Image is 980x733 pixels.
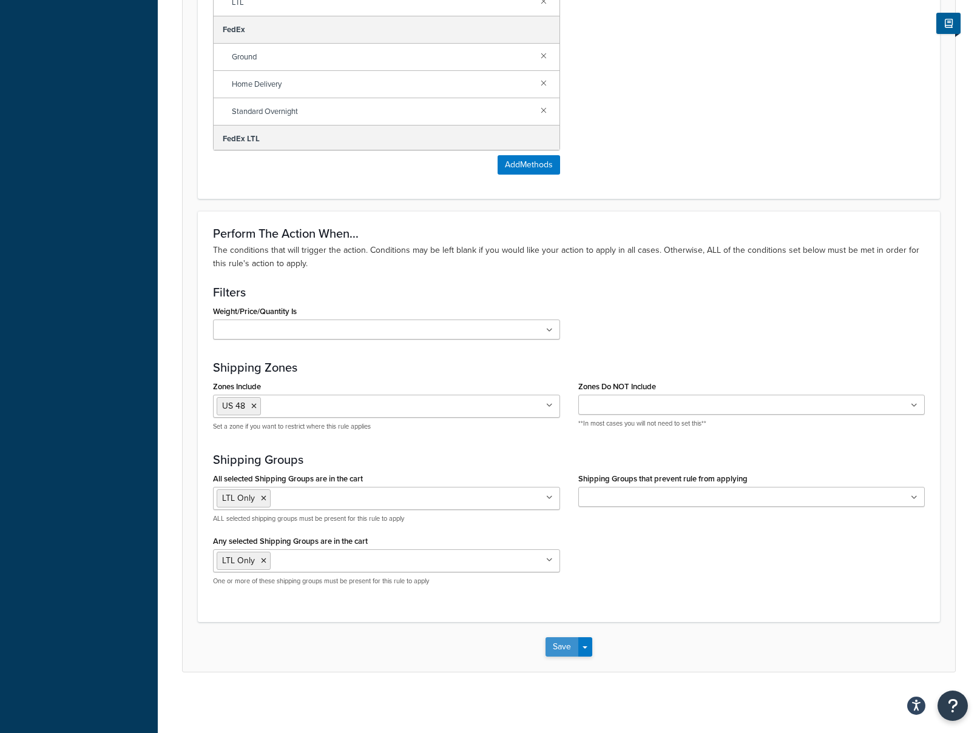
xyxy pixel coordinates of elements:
button: AddMethods [498,155,560,175]
label: Any selected Shipping Groups are in the cart [213,537,368,546]
h3: Shipping Groups [213,453,925,466]
span: Home Delivery [232,76,531,93]
span: Standard Overnight [232,103,531,120]
label: Zones Include [213,382,261,391]
div: FedEx LTL [214,126,559,153]
h3: Shipping Zones [213,361,925,374]
p: The conditions that will trigger the action. Conditions may be left blank if you would like your ... [213,244,925,270]
button: Show Help Docs [936,13,961,34]
button: Open Resource Center [938,691,968,721]
span: US 48 [222,400,245,412]
button: Save [546,637,578,657]
p: One or more of these shipping groups must be present for this rule to apply [213,577,560,586]
span: LTL Only [222,554,255,567]
label: Weight/Price/Quantity Is [213,307,297,316]
p: **In most cases you will not need to set this** [578,419,925,428]
label: Zones Do NOT Include [578,382,656,391]
p: ALL selected shipping groups must be present for this rule to apply [213,514,560,523]
p: Set a zone if you want to restrict where this rule applies [213,422,560,431]
span: Ground [232,49,531,65]
div: FedEx [214,16,559,44]
label: Shipping Groups that prevent rule from applying [578,474,748,483]
label: All selected Shipping Groups are in the cart [213,474,363,483]
h3: Filters [213,286,925,299]
span: LTL Only [222,492,255,504]
h3: Perform The Action When... [213,227,925,240]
